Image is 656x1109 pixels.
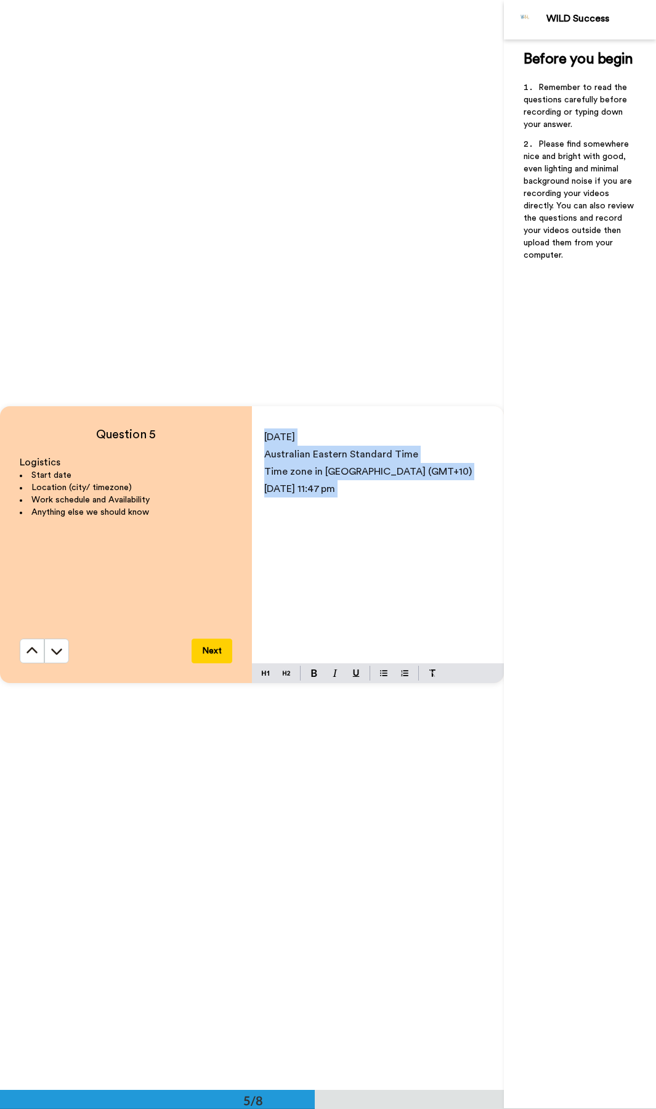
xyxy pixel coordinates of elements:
button: Next [192,639,232,663]
h4: Question 5 [20,426,232,443]
span: [DATE] 11:47 pm [264,484,335,494]
div: WILD Success [546,13,655,25]
span: Anything else we should know [31,508,149,517]
img: heading-two-block.svg [283,668,290,678]
img: underline-mark.svg [352,669,360,677]
span: Work schedule and Availability [31,496,150,504]
span: Start date [31,471,71,480]
span: Logistics [20,457,60,467]
div: 5/8 [224,1092,283,1109]
span: [DATE] [264,432,295,442]
img: bold-mark.svg [311,669,317,677]
img: clear-format.svg [429,669,436,677]
span: Before you begin [524,52,633,67]
img: Profile Image [511,5,540,35]
img: heading-one-block.svg [262,668,269,678]
span: Australian Eastern Standard Time [264,449,418,459]
span: Please find somewhere nice and bright with good, even lighting and minimal background noise if yo... [524,140,636,260]
img: bulleted-block.svg [380,668,387,678]
img: italic-mark.svg [333,669,338,677]
span: Time zone in [GEOGRAPHIC_DATA] (GMT+10) [264,467,472,477]
span: Location (city/ timezone) [31,483,132,492]
span: Remember to read the questions carefully before recording or typing down your answer. [524,83,630,129]
img: numbered-block.svg [401,668,408,678]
